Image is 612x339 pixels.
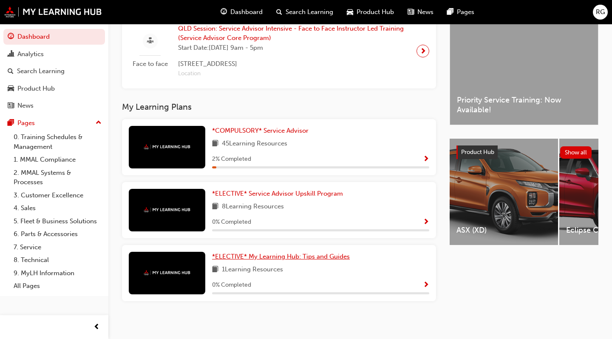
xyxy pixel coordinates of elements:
[10,279,105,293] a: All Pages
[17,118,35,128] div: Pages
[10,254,105,267] a: 8. Technical
[408,7,414,17] span: news-icon
[8,102,14,110] span: news-icon
[269,3,340,21] a: search-iconSearch Learning
[3,27,105,115] button: DashboardAnalyticsSearch LearningProduct HubNews
[3,115,105,131] button: Pages
[8,33,14,41] span: guage-icon
[347,7,353,17] span: car-icon
[3,63,105,79] a: Search Learning
[401,3,440,21] a: news-iconNews
[147,36,153,46] span: sessionType_FACE_TO_FACE-icon
[178,59,410,69] span: [STREET_ADDRESS]
[593,5,608,20] button: RG
[456,225,551,235] span: ASX (XD)
[4,6,102,17] img: mmal
[10,215,105,228] a: 5. Fleet & Business Solutions
[17,84,55,94] div: Product Hub
[276,7,282,17] span: search-icon
[212,253,350,260] span: *ELECTIVE* My Learning Hub: Tips and Guides
[357,7,394,17] span: Product Hub
[423,156,429,163] span: Show Progress
[222,139,287,149] span: 45 Learning Resources
[212,265,218,275] span: book-icon
[456,145,592,159] a: Product HubShow all
[214,3,269,21] a: guage-iconDashboard
[457,95,591,114] span: Priority Service Training: Now Available!
[212,202,218,212] span: book-icon
[212,154,251,164] span: 2 % Completed
[340,3,401,21] a: car-iconProduct Hub
[212,280,251,290] span: 0 % Completed
[8,120,14,127] span: pages-icon
[286,7,333,17] span: Search Learning
[447,7,453,17] span: pages-icon
[420,45,426,57] span: next-icon
[129,20,429,82] a: Face to faceQLD Session: Service Advisor Intensive - Face to Face Instructor Led Training (Servic...
[8,85,14,93] span: car-icon
[96,117,102,128] span: up-icon
[560,146,592,159] button: Show all
[10,228,105,241] a: 6. Parts & Accessories
[423,154,429,165] button: Show Progress
[178,69,410,79] span: Location
[450,139,558,245] a: ASX (XD)
[10,153,105,166] a: 1. MMAL Compliance
[144,144,190,150] img: mmal
[122,102,436,112] h3: My Learning Plans
[144,207,190,213] img: mmal
[212,126,312,136] a: *COMPULSORY* Service Advisor
[10,241,105,254] a: 7. Service
[596,7,605,17] span: RG
[457,7,474,17] span: Pages
[3,81,105,97] a: Product Hub
[212,127,309,134] span: *COMPULSORY* Service Advisor
[3,46,105,62] a: Analytics
[222,265,283,275] span: 1 Learning Resources
[423,280,429,291] button: Show Progress
[423,217,429,228] button: Show Progress
[178,43,410,53] span: Start Date: [DATE] 9am - 5pm
[423,282,429,289] span: Show Progress
[178,24,410,43] span: QLD Session: Service Advisor Intensive - Face to Face Instructor Led Training (Service Advisor Co...
[212,190,343,197] span: *ELECTIVE* Service Advisor Upskill Program
[17,101,34,111] div: News
[8,51,14,58] span: chart-icon
[212,252,353,262] a: *ELECTIVE* My Learning Hub: Tips and Guides
[10,166,105,189] a: 2. MMAL Systems & Processes
[93,322,100,333] span: prev-icon
[417,7,433,17] span: News
[212,217,251,227] span: 0 % Completed
[440,3,481,21] a: pages-iconPages
[3,29,105,45] a: Dashboard
[3,98,105,114] a: News
[17,49,44,59] div: Analytics
[461,148,494,156] span: Product Hub
[10,267,105,280] a: 9. MyLH Information
[221,7,227,17] span: guage-icon
[10,131,105,153] a: 0. Training Schedules & Management
[10,202,105,215] a: 4. Sales
[222,202,284,212] span: 8 Learning Resources
[129,59,171,69] span: Face to face
[212,189,346,199] a: *ELECTIVE* Service Advisor Upskill Program
[144,270,190,276] img: mmal
[8,68,14,75] span: search-icon
[10,189,105,202] a: 3. Customer Excellence
[423,219,429,226] span: Show Progress
[212,139,218,149] span: book-icon
[230,7,263,17] span: Dashboard
[17,66,65,76] div: Search Learning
